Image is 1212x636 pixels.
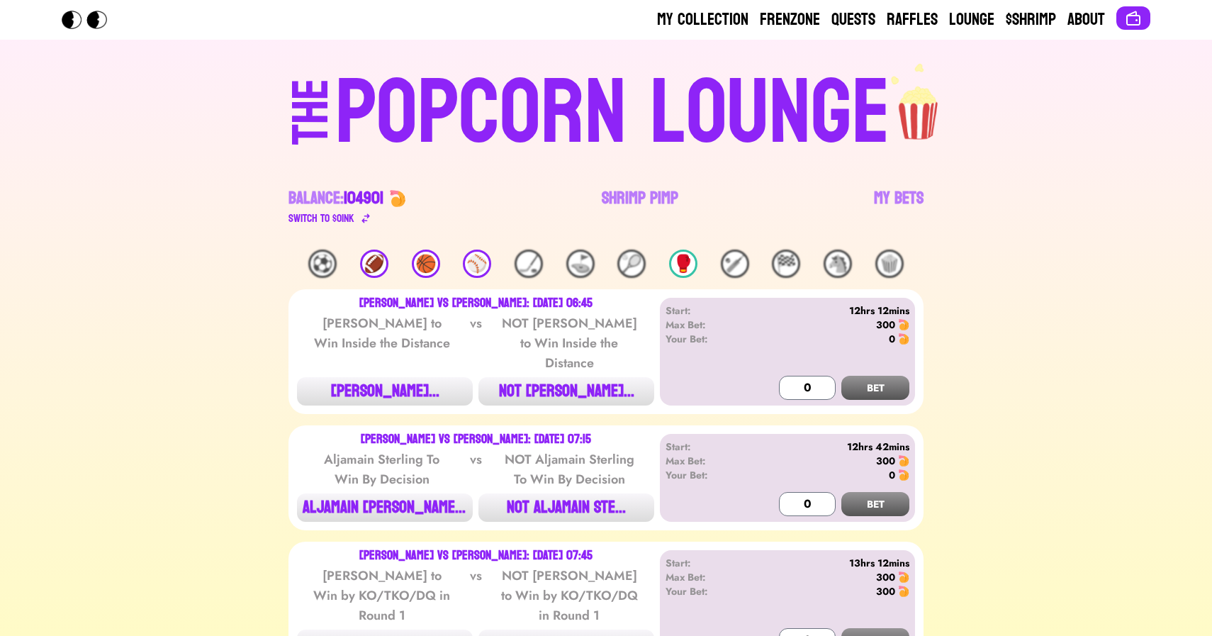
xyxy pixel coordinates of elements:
[297,493,473,522] button: ALJAMAIN [PERSON_NAME]...
[359,550,593,562] div: [PERSON_NAME] vs [PERSON_NAME]: [DATE] 07:45
[344,183,383,213] span: 104901
[898,571,909,583] img: 🍤
[669,250,697,278] div: 🥊
[360,250,388,278] div: 🏈
[876,318,895,332] div: 300
[467,566,485,625] div: vs
[412,250,440,278] div: 🏀
[498,566,641,625] div: NOT [PERSON_NAME] to Win by KO/TKO/DQ in Round 1
[169,62,1043,159] a: THEPOPCORN LOUNGEpopcorn
[747,440,909,454] div: 12hrs 42mins
[310,566,454,625] div: [PERSON_NAME] to Win by KO/TKO/DQ in Round 1
[467,313,485,373] div: vs
[876,570,895,584] div: 300
[1006,9,1056,31] a: $Shrimp
[297,377,473,406] button: [PERSON_NAME]...
[898,333,909,345] img: 🍤
[666,570,747,584] div: Max Bet:
[478,377,654,406] button: NOT [PERSON_NAME]...
[288,210,354,227] div: Switch to $ OINK
[666,332,747,346] div: Your Bet:
[898,586,909,597] img: 🍤
[310,313,454,373] div: [PERSON_NAME] to Win Inside the Distance
[824,250,852,278] div: 🐴
[617,250,646,278] div: 🎾
[666,584,747,598] div: Your Bet:
[760,9,820,31] a: Frenzone
[666,303,747,318] div: Start:
[666,318,747,332] div: Max Bet:
[666,556,747,570] div: Start:
[721,250,749,278] div: 🏏
[666,440,747,454] div: Start:
[887,9,938,31] a: Raffles
[310,450,454,489] div: Aljamain Sterling To Win By Decision
[478,493,654,522] button: NOT ALJAMAIN STE...
[747,303,909,318] div: 12hrs 12mins
[286,79,337,173] div: THE
[890,62,948,142] img: popcorn
[463,250,491,278] div: ⚾️
[389,190,406,207] img: 🍤
[898,319,909,330] img: 🍤
[898,455,909,467] img: 🍤
[62,11,118,29] img: Popcorn
[361,434,591,445] div: [PERSON_NAME] vs [PERSON_NAME]: [DATE] 07:15
[498,313,641,373] div: NOT [PERSON_NAME] to Win Inside the Distance
[874,187,924,227] a: My Bets
[876,584,895,598] div: 300
[657,9,748,31] a: My Collection
[467,450,485,489] div: vs
[1067,9,1105,31] a: About
[831,9,875,31] a: Quests
[288,187,383,210] div: Balance:
[949,9,994,31] a: Lounge
[602,187,678,227] a: Shrimp Pimp
[772,250,800,278] div: 🏁
[359,298,593,309] div: [PERSON_NAME] vs [PERSON_NAME]: [DATE] 06:45
[841,492,909,516] button: BET
[1125,10,1142,27] img: Connect wallet
[666,454,747,468] div: Max Bet:
[898,469,909,481] img: 🍤
[308,250,337,278] div: ⚽️
[889,332,895,346] div: 0
[498,450,641,489] div: NOT Aljamain Sterling To Win By Decision
[747,556,909,570] div: 13hrs 12mins
[875,250,904,278] div: 🍿
[841,376,909,400] button: BET
[566,250,595,278] div: ⛳️
[876,454,895,468] div: 300
[889,468,895,482] div: 0
[335,68,890,159] div: POPCORN LOUNGE
[666,468,747,482] div: Your Bet:
[515,250,543,278] div: 🏒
